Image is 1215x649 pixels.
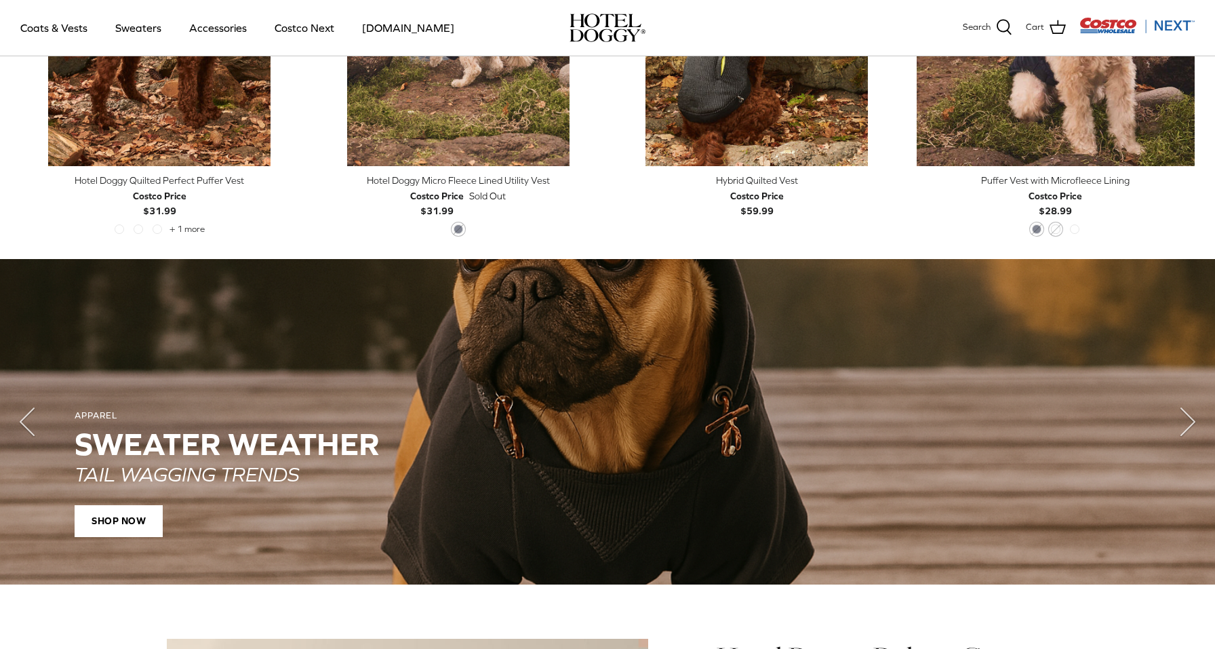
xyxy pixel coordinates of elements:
em: TAIL WAGGING TRENDS [75,462,299,485]
a: Cart [1026,19,1066,37]
div: Puffer Vest with Microfleece Lining [917,173,1195,188]
a: Costco Next [262,5,346,51]
img: Costco Next [1079,17,1195,34]
a: Puffer Vest with Microfleece Lining Costco Price$28.99 [917,173,1195,218]
div: Costco Price [730,189,784,203]
div: Costco Price [1029,189,1082,203]
div: Hybrid Quilted Vest [618,173,896,188]
img: hoteldoggycom [570,14,645,42]
span: Search [963,20,991,35]
b: $28.99 [1029,189,1082,216]
a: Hotel Doggy Quilted Perfect Puffer Vest Costco Price$31.99 [20,173,299,218]
span: Sold Out [469,189,506,203]
button: Next [1161,395,1215,449]
a: Visit Costco Next [1079,26,1195,36]
a: hoteldoggy.com hoteldoggycom [570,14,645,42]
div: Hotel Doggy Quilted Perfect Puffer Vest [20,173,299,188]
a: Accessories [177,5,259,51]
a: Hotel Doggy Micro Fleece Lined Utility Vest Costco Price$31.99 Sold Out [319,173,598,218]
a: Coats & Vests [8,5,100,51]
div: Costco Price [410,189,464,203]
div: Hotel Doggy Micro Fleece Lined Utility Vest [319,173,598,188]
span: Cart [1026,20,1044,35]
a: [DOMAIN_NAME] [350,5,466,51]
h2: SWEATER WEATHER [75,427,1140,462]
a: Search [963,19,1012,37]
a: Sweaters [103,5,174,51]
div: Costco Price [133,189,186,203]
div: APPAREL [75,410,1140,422]
b: $59.99 [730,189,784,216]
span: SHOP NOW [75,505,163,537]
a: Hybrid Quilted Vest Costco Price$59.99 [618,173,896,218]
b: $31.99 [133,189,186,216]
span: + 1 more [170,224,205,234]
b: $31.99 [410,189,464,216]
